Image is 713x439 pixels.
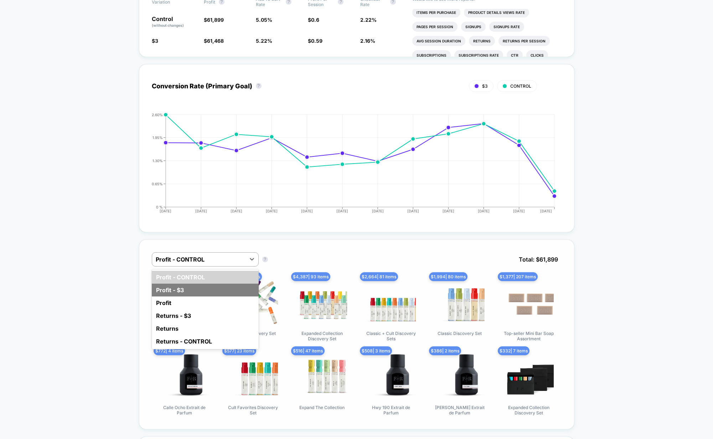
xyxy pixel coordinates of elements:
li: Returns Per Session [498,36,550,46]
li: Pages Per Session [412,22,458,32]
span: 0.59 [311,38,322,44]
tspan: [DATE] [266,209,278,213]
img: Calle Ocho Extrait de Parfum [159,351,209,401]
span: 0.6 [311,17,319,23]
li: Product Details Views Rate [464,7,529,17]
button: ? [262,257,268,262]
tspan: [DATE] [336,209,348,213]
img: Classic + Cult Discovery Sets [366,277,416,327]
span: 2.22 % [360,17,377,23]
tspan: [DATE] [443,209,454,213]
img: Hwy 190 Extrait de Parfum [366,351,416,401]
span: $ 577 | 23 items [222,346,256,355]
tspan: [DATE] [160,209,172,213]
span: $ 508 | 3 items [360,346,392,355]
span: 5.22 % [256,38,272,44]
button: ? [256,83,262,89]
span: Classic + Cult Discovery Sets [364,331,418,342]
tspan: 0 % [156,205,163,209]
div: Returns [152,322,259,335]
tspan: [DATE] [195,209,207,213]
li: Avg Session Duration [412,36,465,46]
div: Returns - $3 [152,309,259,322]
span: $ 332 | 7 items [498,346,529,355]
tspan: [DATE] [407,209,419,213]
tspan: 0.65% [152,182,163,186]
span: $ [308,17,319,23]
span: $ 516 | 47 items [291,346,325,355]
span: Classic Discovery Set [438,331,482,342]
div: Returns - CONTROL [152,335,259,348]
li: Items Per Purchase [412,7,460,17]
li: Subscriptions Rate [454,50,503,60]
div: Profit - $3 [152,284,259,296]
span: $ 4,387 | 93 items [291,272,330,281]
tspan: 1.30% [153,159,163,163]
li: Signups [461,22,486,32]
span: Expand The Collection [299,405,345,417]
span: Hwy 190 Extrait de Parfum [364,405,418,417]
div: Profit [152,296,259,309]
span: Expanded Collection Discovery Set [295,331,349,342]
span: $ 1,377 | 207 items [498,272,538,281]
span: $ [204,17,224,23]
p: Control [152,16,197,28]
div: Profit - CONTROL [152,271,259,284]
span: 61,899 [207,17,224,23]
span: Total: $ 61,899 [515,252,562,267]
li: Clicks [526,50,548,60]
img: Expand The Collection [297,351,347,401]
tspan: [DATE] [301,209,313,213]
span: $ [308,38,322,44]
img: Cult Favorites Discovery Set [228,351,278,401]
tspan: [DATE] [372,209,384,213]
span: (without changes) [152,23,184,27]
span: $3 [152,38,158,44]
span: Expanded Collection Discovery Set [502,405,556,417]
span: $3 [482,83,488,89]
img: Expanded Collection Discovery Set [297,277,347,327]
tspan: 2.60% [152,113,163,117]
span: 5.05 % [256,17,272,23]
span: Top-seller Mini Bar Soap Assortment [502,331,556,342]
span: 2.16 % [360,38,375,44]
tspan: [DATE] [540,209,552,213]
img: Fulton Extrait de Parfum [435,351,485,401]
li: Returns [469,36,495,46]
span: $ [204,38,224,44]
li: Signups Rate [489,22,524,32]
tspan: 1.95% [153,135,163,140]
span: $ 2,664 | 81 items [360,272,398,281]
span: Calle Ocho Extrait de Parfum [157,405,211,417]
span: $ 1,994 | 80 items [429,272,467,281]
div: CONVERSION_RATE [145,113,554,219]
li: Ctr [507,50,523,60]
span: CONTROL [510,83,531,89]
span: 61,468 [207,38,224,44]
tspan: [DATE] [231,209,242,213]
img: Classic Discovery Set [435,277,485,327]
tspan: [DATE] [513,209,525,213]
span: $ 772 | 4 items [154,346,185,355]
img: Top-seller Mini Bar Soap Assortment [504,277,554,327]
span: $ 386 | 2 items [429,346,461,355]
tspan: [DATE] [478,209,490,213]
span: [PERSON_NAME] Extrait de Parfum [433,405,486,417]
li: Subscriptions [412,50,451,60]
img: Expanded Collection Discovery Set [504,351,554,401]
span: Cult Favorites Discovery Set [226,405,280,417]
